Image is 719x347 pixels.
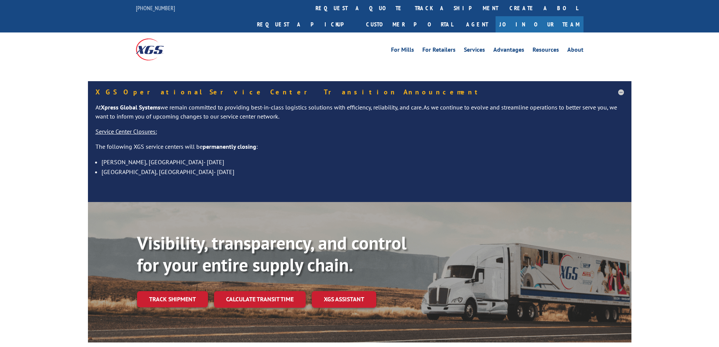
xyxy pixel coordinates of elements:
a: Advantages [493,47,524,55]
a: XGS ASSISTANT [312,291,376,307]
a: For Mills [391,47,414,55]
a: Track shipment [137,291,208,307]
h5: XGS Operational Service Center Transition Announcement [95,89,624,96]
a: Resources [533,47,559,55]
a: About [567,47,584,55]
u: Service Center Closures: [95,128,157,135]
a: Agent [459,16,496,32]
li: [GEOGRAPHIC_DATA], [GEOGRAPHIC_DATA]- [DATE] [102,167,624,177]
a: Join Our Team [496,16,584,32]
p: The following XGS service centers will be : [95,142,624,157]
b: Visibility, transparency, and control for your entire supply chain. [137,231,406,276]
a: Customer Portal [360,16,459,32]
p: At we remain committed to providing best-in-class logistics solutions with efficiency, reliabilit... [95,103,624,127]
a: Request a pickup [251,16,360,32]
li: [PERSON_NAME], [GEOGRAPHIC_DATA]- [DATE] [102,157,624,167]
strong: permanently closing [203,143,256,150]
a: For Retailers [422,47,456,55]
a: Calculate transit time [214,291,306,307]
strong: Xpress Global Systems [101,103,160,111]
a: [PHONE_NUMBER] [136,4,175,12]
a: Services [464,47,485,55]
